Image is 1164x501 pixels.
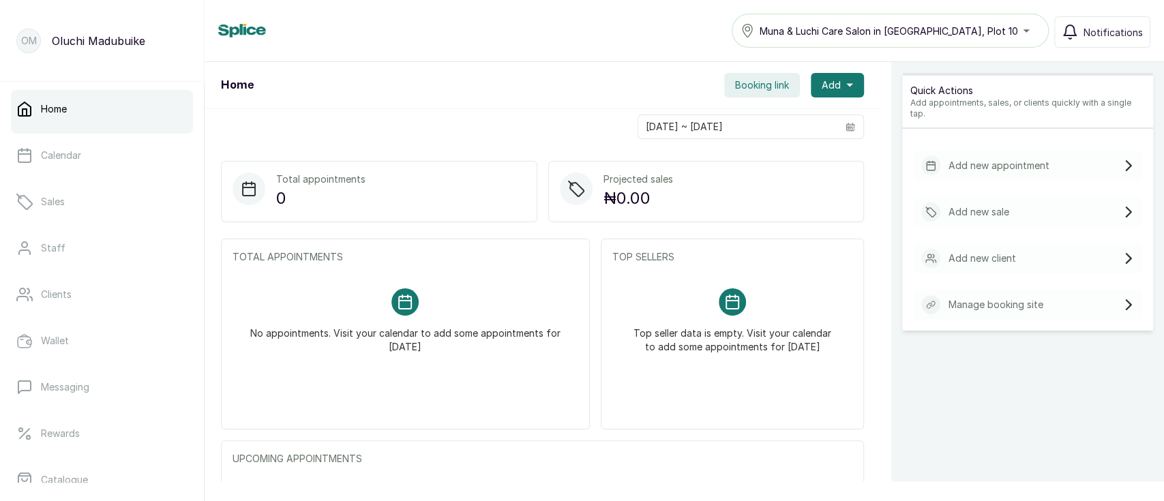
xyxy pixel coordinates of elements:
p: Projected sales [603,172,673,186]
p: Calendar [41,149,81,162]
p: Sales [41,195,65,209]
span: Notifications [1084,25,1143,40]
p: Clients [41,288,72,301]
p: TOP SELLERS [612,250,852,264]
p: Add new appointment [949,159,1049,172]
a: Home [11,90,193,128]
button: Notifications [1054,16,1150,48]
p: Catalogue [41,473,88,487]
p: 0 [276,186,365,211]
p: Add appointments, sales, or clients quickly with a single tap. [910,97,1145,119]
p: Total appointments [276,172,365,186]
p: ₦0.00 [603,186,673,211]
a: Staff [11,229,193,267]
svg: calendar [846,122,855,132]
button: Add [811,73,864,97]
p: Add new sale [949,205,1009,219]
p: Wallet [41,334,69,348]
button: Booking link [724,73,800,97]
span: Muna & Luchi Care Salon in [GEOGRAPHIC_DATA], Plot 10 [760,24,1018,38]
p: No appointments. Visit your calendar to add some appointments for [DATE] [249,316,562,354]
p: TOTAL APPOINTMENTS [233,250,578,264]
a: Sales [11,183,193,221]
p: Staff [41,241,65,255]
p: Oluchi Madubuike [52,33,145,49]
a: Calendar [11,136,193,174]
p: Rewards [41,427,80,440]
span: Add [822,78,841,92]
button: Muna & Luchi Care Salon in [GEOGRAPHIC_DATA], Plot 10 [732,14,1049,48]
p: UPCOMING APPOINTMENTS [233,452,852,466]
p: Messaging [41,380,89,394]
p: Home [41,102,67,116]
a: Clients [11,275,193,314]
p: Quick Actions [910,84,1145,97]
span: Booking link [735,78,789,92]
a: Rewards [11,414,193,453]
a: Catalogue [11,461,193,499]
p: OM [21,34,37,48]
h1: Home [221,77,254,93]
p: Add new client [949,252,1016,265]
p: Manage booking site [949,298,1043,312]
a: Wallet [11,322,193,360]
a: Messaging [11,368,193,406]
input: Select date [638,115,837,138]
p: Top seller data is empty. Visit your calendar to add some appointments for [DATE] [629,316,836,354]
